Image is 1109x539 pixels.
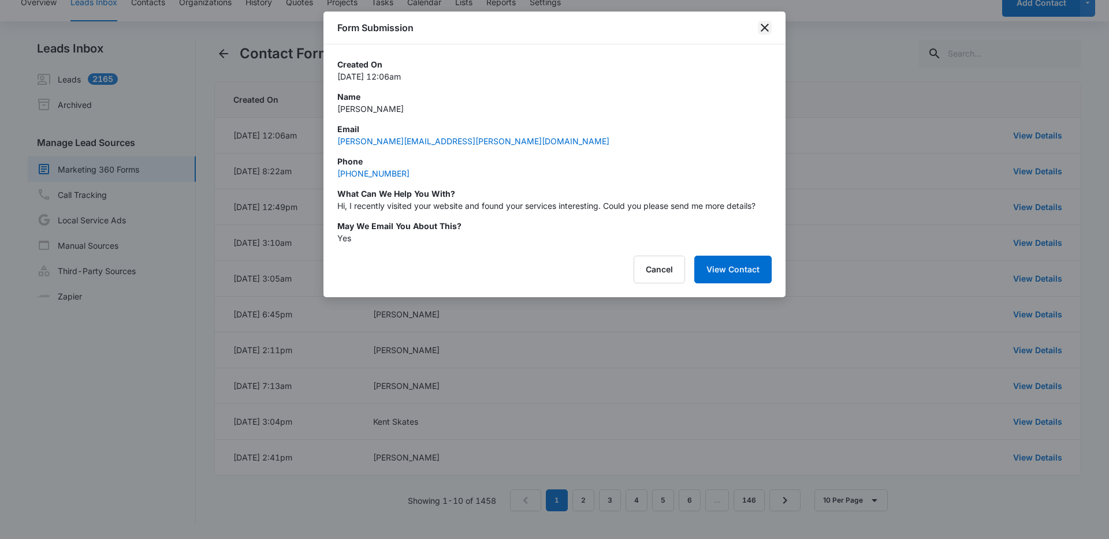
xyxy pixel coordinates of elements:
p: Created On [337,58,772,70]
p: Phone [337,155,772,167]
p: Yes [337,232,772,244]
p: Email [337,123,772,135]
p: Name [337,91,772,103]
button: close [758,21,772,35]
p: What can we help you with? [337,188,772,200]
p: [DATE] 12:06am [337,70,772,83]
p: [PERSON_NAME] [337,103,772,115]
button: Cancel [634,256,685,283]
a: [PERSON_NAME][EMAIL_ADDRESS][PERSON_NAME][DOMAIN_NAME] [337,136,609,146]
h1: Form Submission [337,21,414,35]
p: May we email you about this? [337,220,772,232]
p: Hi, I recently visited your website and found your services interesting. Could you please send me... [337,200,772,212]
a: [PHONE_NUMBER] [337,169,410,178]
button: View Contact [694,256,772,283]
